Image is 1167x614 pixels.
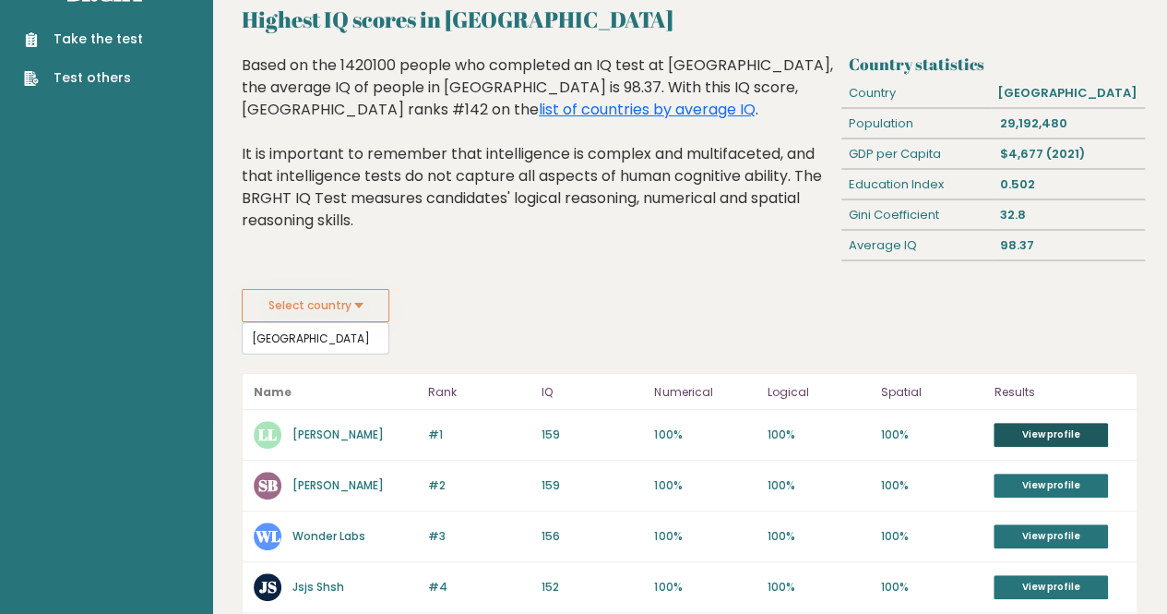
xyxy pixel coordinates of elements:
p: 100% [654,477,756,494]
a: View profile [994,524,1108,548]
a: Test others [24,68,143,88]
a: Take the test [24,30,143,49]
p: 100% [768,477,870,494]
input: Select your country [242,322,389,355]
p: 100% [881,579,983,596]
h2: Highest IQ scores in [GEOGRAPHIC_DATA] [242,3,1137,36]
p: 159 [542,477,644,494]
p: 100% [768,427,870,443]
div: 32.8 [993,200,1144,230]
a: View profile [994,474,1108,498]
a: Wonder Labs [292,528,365,544]
a: [PERSON_NAME] [292,427,384,442]
div: 98.37 [993,231,1144,260]
div: 0.502 [993,170,1144,199]
p: 152 [542,579,644,596]
div: [GEOGRAPHIC_DATA] [991,78,1145,108]
p: 159 [542,427,644,443]
div: Country [841,78,991,108]
div: Gini Coefficient [841,200,993,230]
div: Based on the 1420100 people who completed an IQ test at [GEOGRAPHIC_DATA], the average IQ of peop... [242,54,834,259]
text: SB [258,475,278,496]
p: Results [994,381,1125,403]
text: WL [255,525,280,547]
p: 100% [881,477,983,494]
button: Select country [242,289,389,322]
p: 100% [654,579,756,596]
p: IQ [542,381,644,403]
p: 156 [542,528,644,545]
p: #3 [428,528,530,545]
p: 100% [768,579,870,596]
p: 100% [654,427,756,443]
h3: Country statistics [848,54,1137,74]
b: Name [254,384,292,400]
div: Population [841,109,993,138]
div: $4,677 (2021) [993,139,1144,169]
a: [PERSON_NAME] [292,477,384,493]
text: LL [258,424,277,445]
div: Average IQ [841,231,993,260]
a: list of countries by average IQ [539,99,756,120]
text: JS [259,576,277,597]
p: Logical [768,381,870,403]
p: Spatial [881,381,983,403]
div: GDP per Capita [841,139,993,169]
a: View profile [994,575,1108,599]
p: 100% [881,528,983,545]
p: #2 [428,477,530,494]
a: Jsjs Shsh [292,579,344,595]
p: Rank [428,381,530,403]
p: 100% [881,427,983,443]
p: #1 [428,427,530,443]
p: 100% [768,528,870,545]
p: 100% [654,528,756,545]
p: Numerical [654,381,756,403]
div: 29,192,480 [993,109,1144,138]
p: #4 [428,579,530,596]
a: View profile [994,423,1108,447]
div: Education Index [841,170,993,199]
